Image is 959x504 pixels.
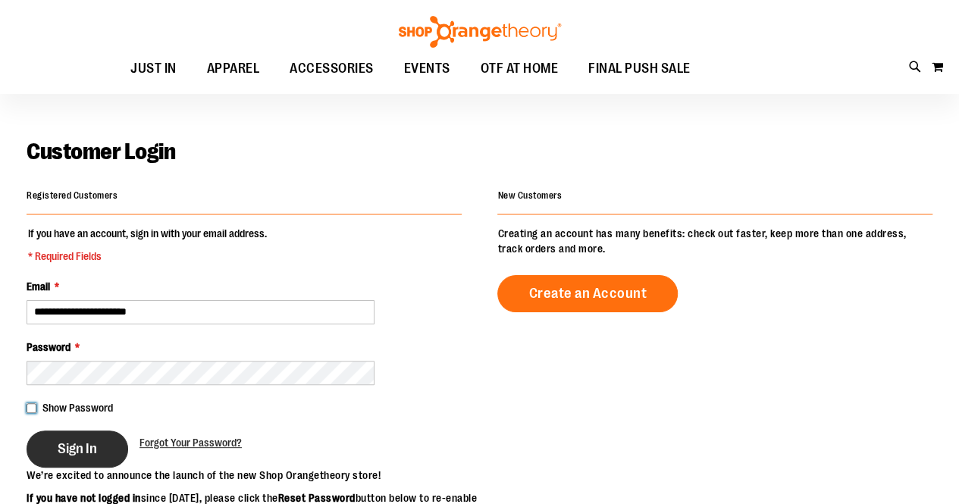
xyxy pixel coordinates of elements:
span: ACCESSORIES [290,52,374,86]
span: Show Password [42,402,113,414]
span: APPAREL [207,52,260,86]
a: FINAL PUSH SALE [573,52,706,86]
a: Forgot Your Password? [139,435,242,450]
span: JUST IN [130,52,177,86]
a: ACCESSORIES [274,52,389,86]
p: We’re excited to announce the launch of the new Shop Orangetheory store! [27,468,480,483]
strong: Reset Password [278,492,356,504]
span: FINAL PUSH SALE [588,52,691,86]
strong: Registered Customers [27,190,118,201]
span: EVENTS [404,52,450,86]
strong: New Customers [497,190,562,201]
a: Create an Account [497,275,678,312]
a: OTF AT HOME [465,52,574,86]
a: APPAREL [192,52,275,86]
span: OTF AT HOME [481,52,559,86]
img: Shop Orangetheory [396,16,563,48]
button: Sign In [27,430,128,468]
legend: If you have an account, sign in with your email address. [27,226,268,264]
strong: If you have not logged in [27,492,141,504]
a: JUST IN [115,52,192,86]
span: Password [27,341,71,353]
span: Sign In [58,440,97,457]
p: Creating an account has many benefits: check out faster, keep more than one address, track orders... [497,226,932,256]
span: Create an Account [528,285,647,302]
span: Customer Login [27,139,175,164]
span: * Required Fields [28,249,267,264]
span: Email [27,280,50,293]
a: EVENTS [389,52,465,86]
span: Forgot Your Password? [139,437,242,449]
